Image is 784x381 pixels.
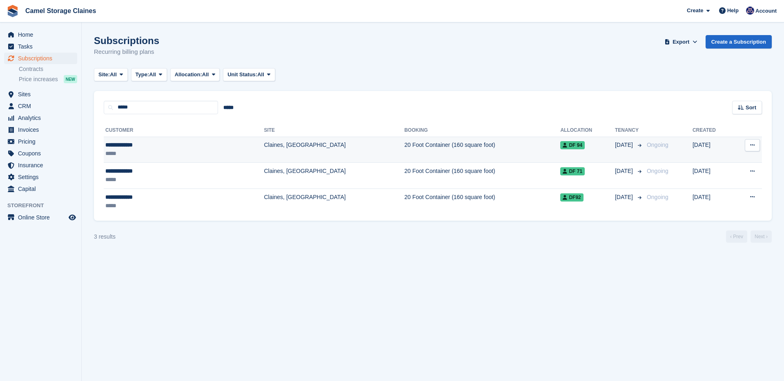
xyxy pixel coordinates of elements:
span: Sort [746,104,756,112]
button: Export [663,35,699,49]
span: Ongoing [647,142,668,148]
a: menu [4,159,77,171]
span: [DATE] [615,141,635,149]
span: [DATE] [615,193,635,202]
a: Previous [726,230,747,243]
span: Insurance [18,159,67,171]
span: Allocation: [175,71,202,79]
th: Customer [104,124,264,137]
span: Tasks [18,41,67,52]
a: Next [751,230,772,243]
span: Analytics [18,112,67,124]
span: DF 71 [560,167,585,175]
span: Sites [18,89,67,100]
td: Claines, [GEOGRAPHIC_DATA] [264,137,404,163]
a: menu [4,124,77,135]
span: Coupons [18,148,67,159]
a: menu [4,148,77,159]
p: Recurring billing plans [94,47,159,57]
th: Created [693,124,733,137]
a: menu [4,89,77,100]
span: All [149,71,156,79]
span: Export [673,38,689,46]
a: Price increases NEW [19,75,77,84]
span: Ongoing [647,168,668,174]
span: Ongoing [647,194,668,200]
td: 20 Foot Container (160 square foot) [404,137,560,163]
a: Camel Storage Claines [22,4,99,18]
div: 3 results [94,233,116,241]
span: Type: [136,71,149,79]
th: Tenancy [615,124,644,137]
span: All [202,71,209,79]
span: Site: [98,71,110,79]
span: Settings [18,171,67,183]
a: menu [4,212,77,223]
a: menu [4,41,77,52]
span: Help [727,7,739,15]
a: menu [4,53,77,64]
span: Invoices [18,124,67,135]
span: Storefront [7,202,81,210]
a: menu [4,136,77,147]
img: stora-icon-8386f47178a22dfd0bd8f6a31ec36ba5ce8667c1dd55bd0f319d3a0aa187defe.svg [7,5,19,17]
span: Create [687,7,703,15]
td: 20 Foot Container (160 square foot) [404,163,560,189]
th: Booking [404,124,560,137]
span: Account [755,7,777,15]
span: [DATE] [615,167,635,175]
span: All [110,71,117,79]
td: Claines, [GEOGRAPHIC_DATA] [264,188,404,214]
button: Type: All [131,68,167,82]
span: Home [18,29,67,40]
span: Subscriptions [18,53,67,64]
button: Unit Status: All [223,68,275,82]
td: [DATE] [693,163,733,189]
div: NEW [64,75,77,83]
button: Allocation: All [170,68,220,82]
a: menu [4,183,77,195]
td: [DATE] [693,188,733,214]
span: CRM [18,100,67,112]
span: Pricing [18,136,67,147]
span: Online Store [18,212,67,223]
a: menu [4,171,77,183]
td: [DATE] [693,137,733,163]
th: Allocation [560,124,615,137]
a: Create a Subscription [706,35,772,49]
span: All [257,71,264,79]
a: menu [4,112,77,124]
h1: Subscriptions [94,35,159,46]
img: Rod [746,7,754,15]
span: DF 94 [560,141,585,149]
span: DF92 [560,193,583,202]
nav: Page [724,230,773,243]
a: menu [4,100,77,112]
span: Price increases [19,75,58,83]
span: Capital [18,183,67,195]
a: Preview store [67,213,77,222]
td: 20 Foot Container (160 square foot) [404,188,560,214]
button: Site: All [94,68,128,82]
td: Claines, [GEOGRAPHIC_DATA] [264,163,404,189]
a: menu [4,29,77,40]
th: Site [264,124,404,137]
a: Contracts [19,65,77,73]
span: Unit Status: [227,71,257,79]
